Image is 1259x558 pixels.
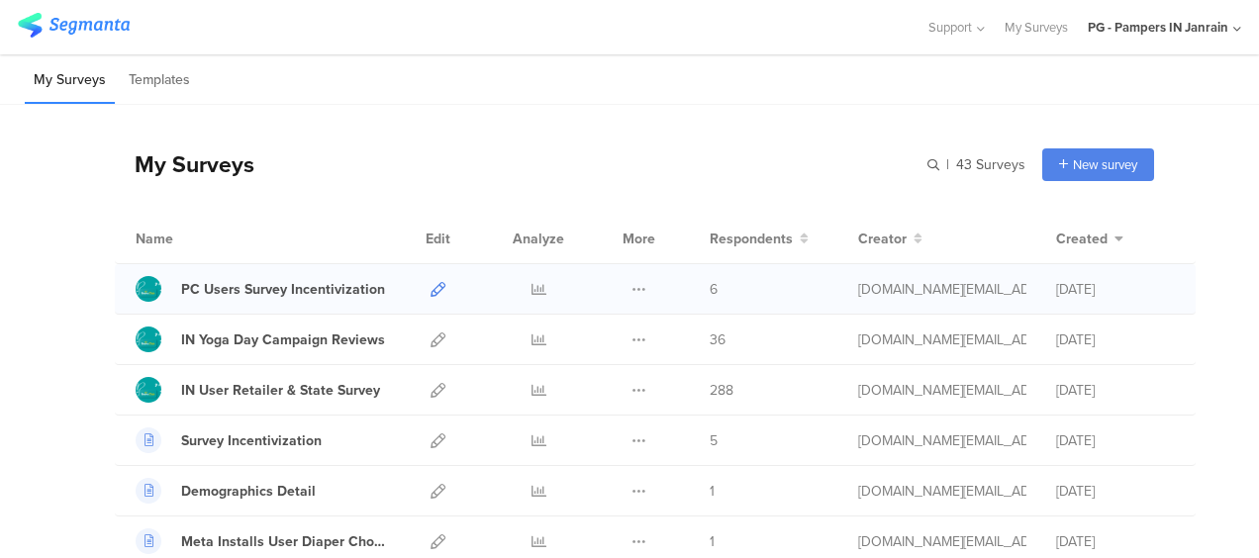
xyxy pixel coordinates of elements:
[1056,481,1175,502] div: [DATE]
[710,430,718,451] span: 5
[956,154,1025,175] span: 43 Surveys
[136,229,254,249] div: Name
[136,326,385,352] a: IN Yoga Day Campaign Reviews
[710,229,793,249] span: Respondents
[710,329,726,350] span: 36
[115,147,254,181] div: My Surveys
[509,214,568,263] div: Analyze
[710,380,733,401] span: 288
[181,329,385,350] div: IN Yoga Day Campaign Reviews
[1056,229,1108,249] span: Created
[1056,380,1175,401] div: [DATE]
[710,531,715,552] span: 1
[181,430,322,451] div: Survey Incentivization
[858,229,907,249] span: Creator
[1056,329,1175,350] div: [DATE]
[1073,155,1137,174] span: New survey
[858,279,1026,300] div: sinha.ss@pg.com
[136,377,380,403] a: IN User Retailer & State Survey
[1056,279,1175,300] div: [DATE]
[136,427,322,453] a: Survey Incentivization
[1056,531,1175,552] div: [DATE]
[136,528,387,554] a: Meta Installs User Diaper Choices
[136,276,385,302] a: PC Users Survey Incentivization
[181,380,380,401] div: IN User Retailer & State Survey
[1056,229,1123,249] button: Created
[710,279,718,300] span: 6
[858,229,922,249] button: Creator
[928,18,972,37] span: Support
[618,214,660,263] div: More
[181,481,316,502] div: Demographics Detail
[120,57,199,104] li: Templates
[858,380,1026,401] div: sinha.ss@pg.com
[858,329,1026,350] div: sinha.ss@pg.com
[943,154,952,175] span: |
[710,229,809,249] button: Respondents
[25,57,115,104] li: My Surveys
[1056,430,1175,451] div: [DATE]
[417,214,459,263] div: Edit
[858,481,1026,502] div: sinha.ss@pg.com
[181,531,387,552] div: Meta Installs User Diaper Choices
[1088,18,1228,37] div: PG - Pampers IN Janrain
[710,481,715,502] span: 1
[858,430,1026,451] div: sinha.ss@pg.com
[858,531,1026,552] div: sinha.ss@pg.com
[181,279,385,300] div: PC Users Survey Incentivization
[136,478,316,504] a: Demographics Detail
[18,13,130,38] img: segmanta logo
